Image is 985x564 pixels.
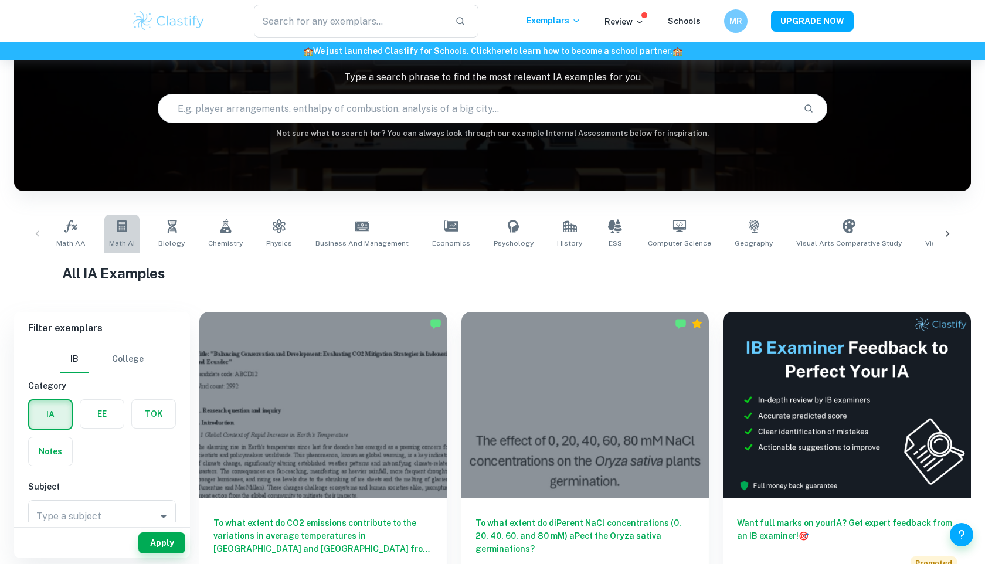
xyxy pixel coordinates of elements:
[109,238,135,249] span: Math AI
[771,11,854,32] button: UPGRADE NOW
[604,15,644,28] p: Review
[475,517,695,555] h6: To what extent do diPerent NaCl concentrations (0, 20, 40, 60, and 80 mM) aPect the Oryza sativa ...
[60,345,89,373] button: IB
[14,128,971,140] h6: Not sure what to search for? You can always look through our example Internal Assessments below f...
[737,517,957,542] h6: Want full marks on your IA ? Get expert feedback from an IB examiner!
[648,238,711,249] span: Computer Science
[131,9,206,33] img: Clastify logo
[14,312,190,345] h6: Filter exemplars
[80,400,124,428] button: EE
[723,312,971,498] img: Thumbnail
[28,379,176,392] h6: Category
[799,98,818,118] button: Search
[138,532,185,553] button: Apply
[254,5,446,38] input: Search for any exemplars...
[729,15,743,28] h6: MR
[29,437,72,466] button: Notes
[491,46,510,56] a: here
[557,238,582,249] span: History
[430,318,441,329] img: Marked
[494,238,534,249] span: Psychology
[527,14,581,27] p: Exemplars
[208,238,243,249] span: Chemistry
[303,46,313,56] span: 🏫
[62,263,923,284] h1: All IA Examples
[132,400,175,428] button: TOK
[691,318,703,329] div: Premium
[158,238,185,249] span: Biology
[796,238,902,249] span: Visual Arts Comparative Study
[112,345,144,373] button: College
[29,400,72,429] button: IA
[266,238,292,249] span: Physics
[609,238,622,249] span: ESS
[28,480,176,493] h6: Subject
[155,508,172,525] button: Open
[60,345,144,373] div: Filter type choice
[2,45,983,57] h6: We just launched Clastify for Schools. Click to learn how to become a school partner.
[158,92,794,125] input: E.g. player arrangements, enthalpy of combustion, analysis of a big city...
[432,238,470,249] span: Economics
[672,46,682,56] span: 🏫
[213,517,433,555] h6: To what extent do CO2 emissions contribute to the variations in average temperatures in [GEOGRAPH...
[56,238,86,249] span: Math AA
[668,16,701,26] a: Schools
[315,238,409,249] span: Business and Management
[724,9,748,33] button: MR
[14,70,971,84] p: Type a search phrase to find the most relevant IA examples for you
[735,238,773,249] span: Geography
[950,523,973,546] button: Help and Feedback
[675,318,687,329] img: Marked
[799,531,809,541] span: 🎯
